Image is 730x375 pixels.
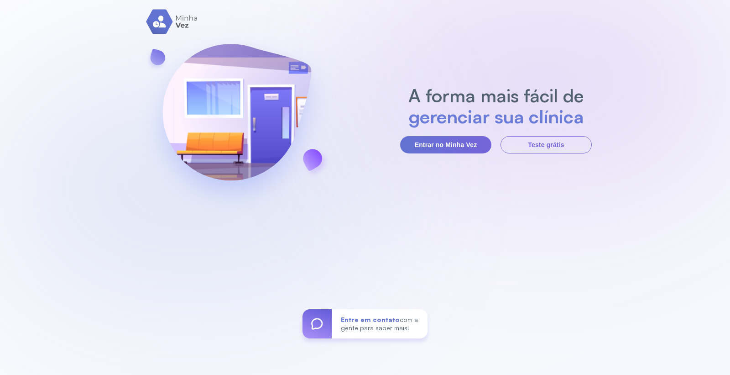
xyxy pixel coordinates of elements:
[400,136,491,153] button: Entrar no Minha Vez
[146,9,198,34] img: logo.svg
[341,316,400,323] span: Entre em contato
[404,106,589,127] h2: gerenciar sua clínica
[332,309,428,338] div: com a gente para saber mais!
[501,136,592,153] button: Teste grátis
[404,85,589,106] h2: A forma mais fácil de
[138,20,335,218] img: banner-login.svg
[302,309,428,338] a: Entre em contatocom a gente para saber mais!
